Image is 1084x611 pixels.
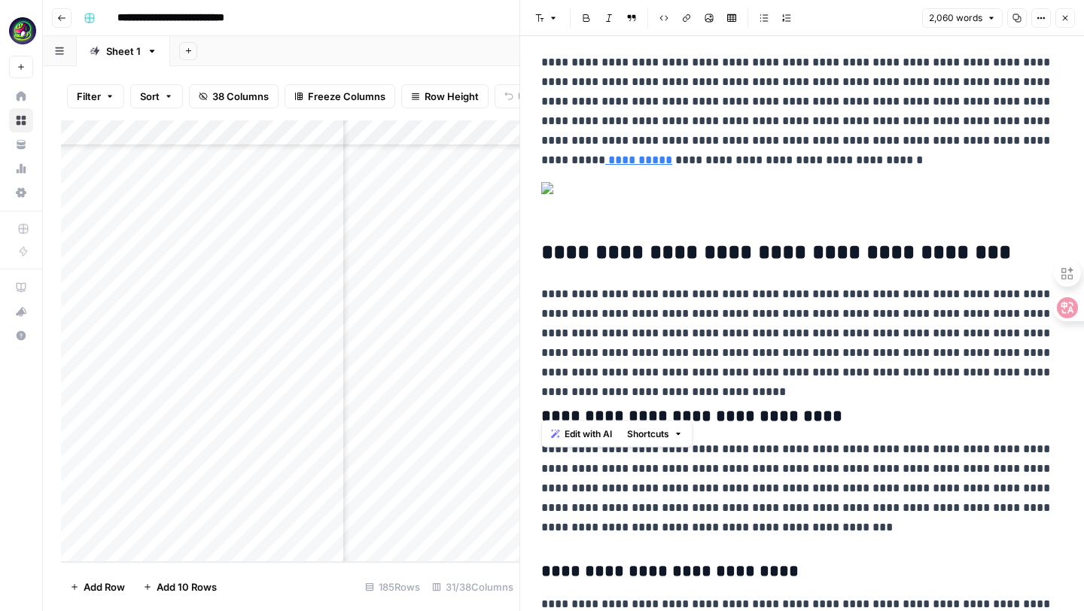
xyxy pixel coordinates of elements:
[426,575,519,599] div: 31/38 Columns
[130,84,183,108] button: Sort
[922,8,1003,28] button: 2,060 words
[621,424,689,444] button: Shortcuts
[212,89,269,104] span: 38 Columns
[359,575,426,599] div: 185 Rows
[10,300,32,323] div: What's new?
[285,84,395,108] button: Freeze Columns
[9,181,33,205] a: Settings
[140,89,160,104] span: Sort
[9,299,33,324] button: What's new?
[401,84,489,108] button: Row Height
[61,575,134,599] button: Add Row
[425,89,479,104] span: Row Height
[77,89,101,104] span: Filter
[565,427,612,441] span: Edit with AI
[627,427,669,441] span: Shortcuts
[9,108,33,132] a: Browse
[157,579,217,594] span: Add 10 Rows
[106,44,141,59] div: Sheet 1
[9,324,33,348] button: Help + Support
[67,84,124,108] button: Filter
[495,84,553,108] button: Undo
[77,36,170,66] a: Sheet 1
[929,11,982,25] span: 2,060 words
[9,84,33,108] a: Home
[545,424,618,444] button: Edit with AI
[189,84,279,108] button: 38 Columns
[9,17,36,44] img: Meshy Logo
[134,575,226,599] button: Add 10 Rows
[308,89,385,104] span: Freeze Columns
[84,579,125,594] span: Add Row
[9,275,33,299] a: AirOps Academy
[9,132,33,157] a: Your Data
[9,12,33,50] button: Workspace: Meshy
[9,157,33,181] a: Usage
